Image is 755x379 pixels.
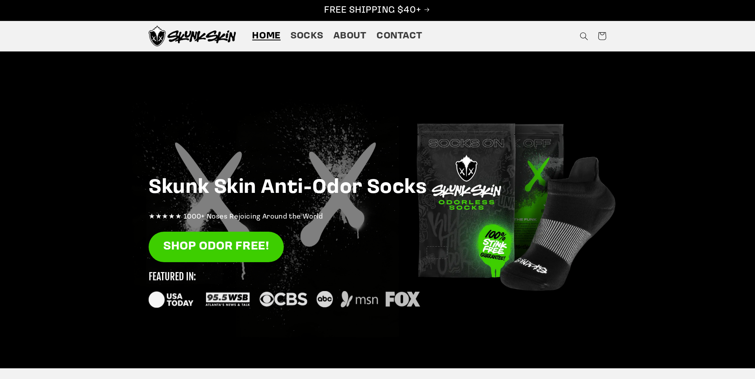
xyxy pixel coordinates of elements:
[286,25,328,47] a: Socks
[371,25,427,47] a: Contact
[149,272,420,308] img: new_featured_logos_1_small.svg
[149,178,427,198] strong: Skunk Skin Anti-Odor Socks
[328,25,371,47] a: About
[291,30,323,42] span: Socks
[377,30,422,42] span: Contact
[575,27,593,45] summary: Search
[8,4,747,17] p: FREE SHIPPING $40+
[149,211,606,224] p: ★★★★★ 1000+ Noses Rejoicing Around the World
[149,232,284,262] a: SHOP ODOR FREE!
[252,30,281,42] span: Home
[333,30,367,42] span: About
[149,26,236,46] img: Skunk Skin Anti-Odor Socks.
[247,25,286,47] a: Home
